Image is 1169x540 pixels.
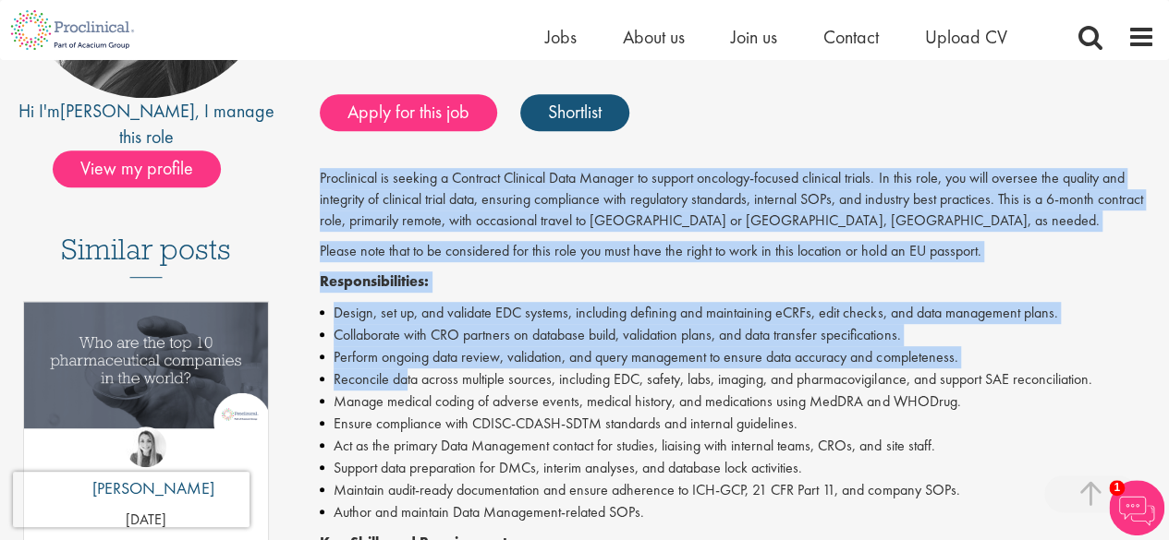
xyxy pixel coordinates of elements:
li: Collaborate with CRO partners on database build, validation plans, and data transfer specifications. [320,324,1155,346]
a: About us [623,25,685,49]
a: View my profile [53,154,239,178]
span: View my profile [53,150,221,187]
a: Hannah Burke [PERSON_NAME] [79,426,214,510]
li: Author and maintain Data Management-related SOPs. [320,501,1155,523]
a: Upload CV [925,25,1007,49]
li: Perform ongoing data review, validation, and query management to ensure data accuracy and complet... [320,346,1155,368]
a: Apply for this job [320,94,497,131]
p: Proclinical is seeking a Contract Clinical Data Manager to support oncology-focused clinical tria... [320,168,1155,232]
li: Act as the primary Data Management contact for studies, liaising with internal teams, CROs, and s... [320,435,1155,457]
div: Hi I'm , I manage this role [14,98,278,150]
a: Join us [731,25,777,49]
iframe: reCAPTCHA [13,472,250,527]
img: Top 10 pharmaceutical companies in the world 2025 [24,302,268,428]
span: 1 [1109,480,1125,496]
li: Ensure compliance with CDISC-CDASH-SDTM standards and internal guidelines. [320,413,1155,435]
p: Please note that to be considered for this role you must have the right to work in this location ... [320,241,1155,262]
img: Hannah Burke [126,426,166,467]
a: Jobs [545,25,577,49]
a: Shortlist [520,94,629,131]
li: Maintain audit-ready documentation and ensure adherence to ICH-GCP, 21 CFR Part 11, and company S... [320,479,1155,501]
li: Design, set up, and validate EDC systems, including defining and maintaining eCRFs, edit checks, ... [320,302,1155,324]
a: Link to a post [24,302,268,465]
strong: Responsibilities: [320,271,429,291]
li: Support data preparation for DMCs, interim analyses, and database lock activities. [320,457,1155,479]
a: [PERSON_NAME] [60,99,195,123]
li: Reconcile data across multiple sources, including EDC, safety, labs, imaging, and pharmacovigilan... [320,368,1155,390]
h3: Similar posts [61,234,231,278]
li: Manage medical coding of adverse events, medical history, and medications using MedDRA and WHODrug. [320,390,1155,413]
a: Contact [823,25,879,49]
img: Chatbot [1109,480,1164,535]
